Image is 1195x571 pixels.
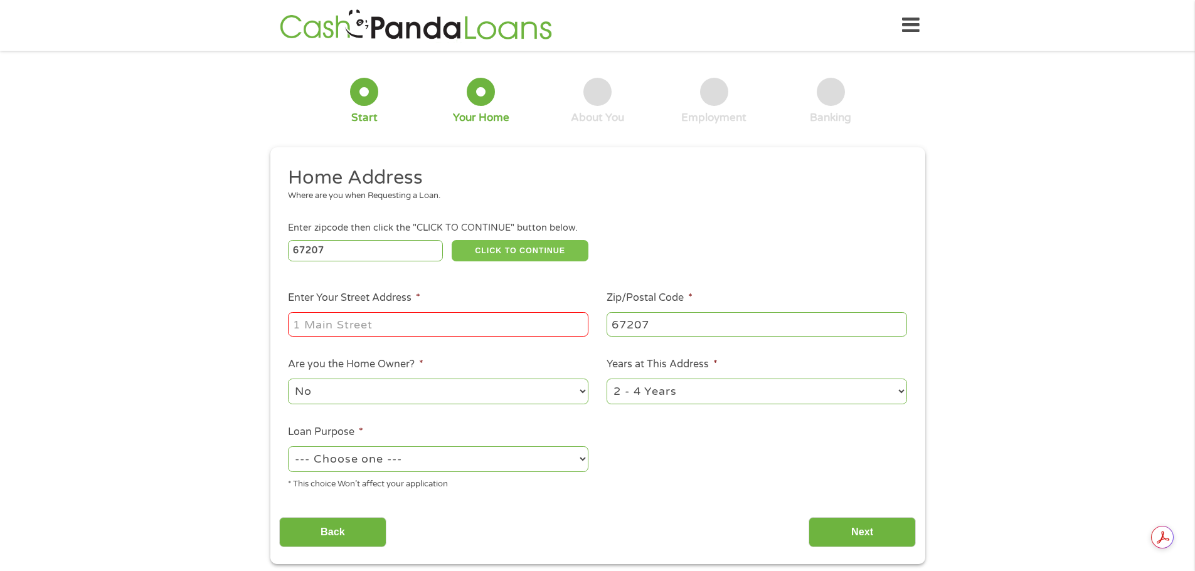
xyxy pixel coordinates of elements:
label: Loan Purpose [288,426,363,439]
button: CLICK TO CONTINUE [452,240,588,261]
label: Enter Your Street Address [288,291,420,305]
div: Enter zipcode then click the "CLICK TO CONTINUE" button below. [288,221,906,235]
div: Start [351,111,378,125]
label: Are you the Home Owner? [288,358,423,371]
label: Zip/Postal Code [607,291,693,305]
div: Employment [681,111,746,125]
input: Next [809,517,916,548]
h2: Home Address [288,165,898,191]
input: Back [279,517,386,548]
div: Your Home [453,111,509,125]
input: 1 Main Street [288,312,588,336]
div: Where are you when Requesting a Loan. [288,190,898,202]
div: Banking [810,111,851,125]
div: About You [571,111,624,125]
img: GetLoanNow Logo [276,8,556,43]
div: * This choice Won’t affect your application [288,474,588,491]
input: Enter Zipcode (e.g 01510) [288,240,443,261]
label: Years at This Address [607,358,718,371]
